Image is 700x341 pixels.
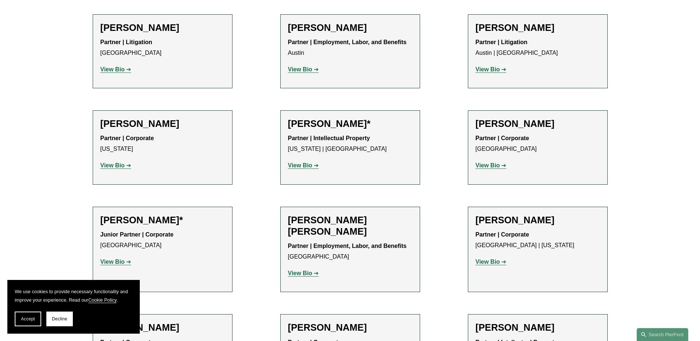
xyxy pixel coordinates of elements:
[288,22,412,33] h2: [PERSON_NAME]
[476,322,600,333] h2: [PERSON_NAME]
[476,39,527,45] strong: Partner | Litigation
[476,259,507,265] a: View Bio
[88,297,117,303] a: Cookie Policy
[100,22,225,33] h2: [PERSON_NAME]
[476,133,600,154] p: [GEOGRAPHIC_DATA]
[288,162,319,168] a: View Bio
[288,270,312,276] strong: View Bio
[476,230,600,251] p: [GEOGRAPHIC_DATA] | [US_STATE]
[288,162,312,168] strong: View Bio
[288,133,412,154] p: [US_STATE] | [GEOGRAPHIC_DATA]
[100,259,131,265] a: View Bio
[100,322,225,333] h2: [PERSON_NAME]
[476,118,600,129] h2: [PERSON_NAME]
[476,37,600,58] p: Austin | [GEOGRAPHIC_DATA]
[46,312,73,326] button: Decline
[15,287,132,304] p: We use cookies to provide necessary functionality and improve your experience. Read our .
[288,270,319,276] a: View Bio
[288,66,312,72] strong: View Bio
[288,322,412,333] h2: [PERSON_NAME]
[288,214,412,237] h2: [PERSON_NAME] [PERSON_NAME]
[288,39,407,45] strong: Partner | Employment, Labor, and Benefits
[100,259,125,265] strong: View Bio
[100,39,152,45] strong: Partner | Litigation
[7,280,140,334] section: Cookie banner
[52,316,67,322] span: Decline
[476,259,500,265] strong: View Bio
[288,66,319,72] a: View Bio
[100,66,125,72] strong: View Bio
[476,22,600,33] h2: [PERSON_NAME]
[637,328,688,341] a: Search this site
[100,162,131,168] a: View Bio
[100,37,225,58] p: [GEOGRAPHIC_DATA]
[100,135,154,141] strong: Partner | Corporate
[100,231,174,238] strong: Junior Partner | Corporate
[100,66,131,72] a: View Bio
[100,214,225,226] h2: [PERSON_NAME]*
[100,230,225,251] p: [GEOGRAPHIC_DATA]
[100,118,225,129] h2: [PERSON_NAME]
[288,241,412,262] p: [GEOGRAPHIC_DATA]
[100,162,125,168] strong: View Bio
[15,312,41,326] button: Accept
[288,243,407,249] strong: Partner | Employment, Labor, and Benefits
[476,162,507,168] a: View Bio
[476,135,529,141] strong: Partner | Corporate
[476,162,500,168] strong: View Bio
[21,316,35,322] span: Accept
[476,66,500,72] strong: View Bio
[476,231,529,238] strong: Partner | Corporate
[288,118,412,129] h2: [PERSON_NAME]*
[100,133,225,154] p: [US_STATE]
[476,214,600,226] h2: [PERSON_NAME]
[476,66,507,72] a: View Bio
[288,135,370,141] strong: Partner | Intellectual Property
[288,37,412,58] p: Austin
